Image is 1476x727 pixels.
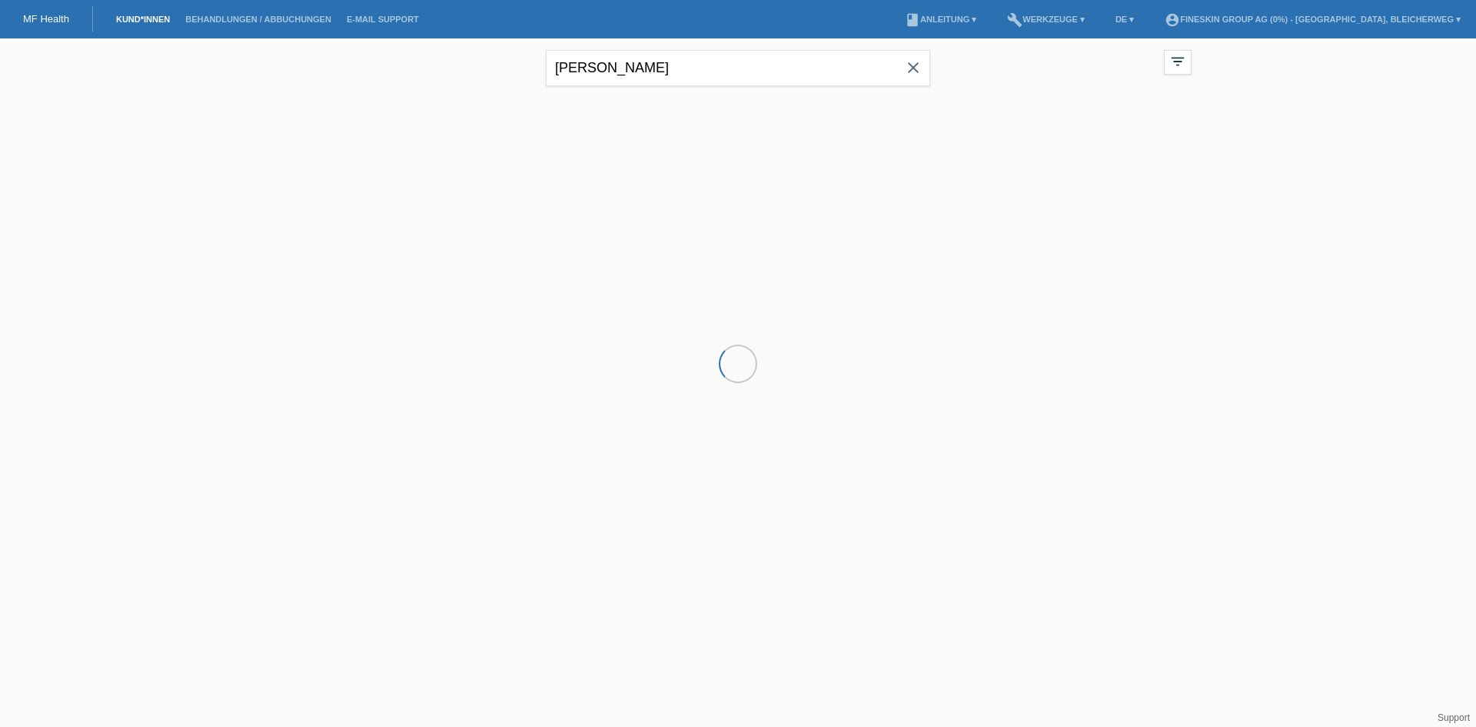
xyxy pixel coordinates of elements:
[904,58,922,77] i: close
[339,15,427,24] a: E-Mail Support
[1007,12,1022,28] i: build
[1157,15,1468,24] a: account_circleFineSkin Group AG (0%) - [GEOGRAPHIC_DATA], Bleicherweg ▾
[1438,712,1470,723] a: Support
[1169,53,1186,70] i: filter_list
[23,13,69,25] a: MF Health
[108,15,178,24] a: Kund*innen
[1165,12,1180,28] i: account_circle
[999,15,1092,24] a: buildWerkzeuge ▾
[897,15,984,24] a: bookAnleitung ▾
[178,15,339,24] a: Behandlungen / Abbuchungen
[1108,15,1142,24] a: DE ▾
[546,50,930,86] input: Suche...
[905,12,920,28] i: book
